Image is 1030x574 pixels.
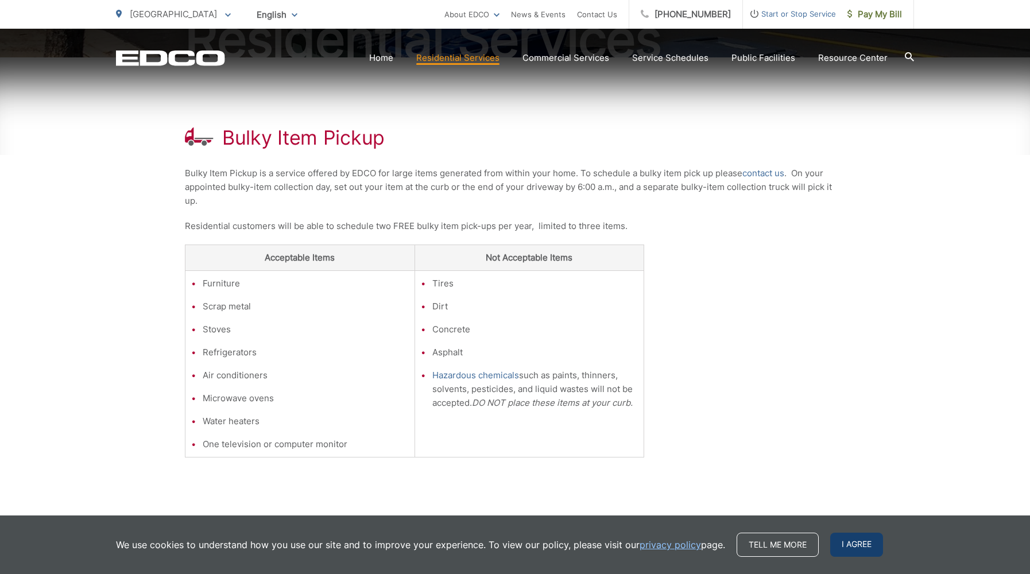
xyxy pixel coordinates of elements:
[203,437,409,451] li: One television or computer monitor
[472,397,633,408] em: DO NOT place these items at your curb.
[203,323,409,336] li: Stoves
[203,414,409,428] li: Water heaters
[632,51,708,65] a: Service Schedules
[203,369,409,382] li: Air conditioners
[185,166,845,208] p: Bulky Item Pickup is a service offered by EDCO for large items generated from within your home. T...
[432,369,519,382] a: Hazardous chemicals
[640,538,701,552] a: privacy policy
[731,51,795,65] a: Public Facilities
[742,166,784,180] a: contact us
[830,533,883,557] span: I agree
[203,391,409,405] li: Microwave ovens
[511,7,566,21] a: News & Events
[737,533,819,557] a: Tell me more
[116,50,225,66] a: EDCD logo. Return to the homepage.
[116,538,725,552] p: We use cookies to understand how you use our site and to improve your experience. To view our pol...
[432,277,638,290] li: Tires
[369,51,393,65] a: Home
[486,252,572,263] strong: Not Acceptable Items
[444,7,499,21] a: About EDCO
[265,252,335,263] strong: Acceptable Items
[185,219,845,233] p: Residential customers will be able to schedule two FREE bulky item pick-ups per year, limited to ...
[432,369,638,410] li: such as paints, thinners, solvents, pesticides, and liquid wastes will not be accepted.
[847,7,902,21] span: Pay My Bill
[522,51,609,65] a: Commercial Services
[416,51,499,65] a: Residential Services
[432,300,638,313] li: Dirt
[203,300,409,313] li: Scrap metal
[248,5,306,25] span: English
[818,51,888,65] a: Resource Center
[432,323,638,336] li: Concrete
[432,346,638,359] li: Asphalt
[203,277,409,290] li: Furniture
[203,346,409,359] li: Refrigerators
[130,9,217,20] span: [GEOGRAPHIC_DATA]
[577,7,617,21] a: Contact Us
[222,126,385,149] h1: Bulky Item Pickup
